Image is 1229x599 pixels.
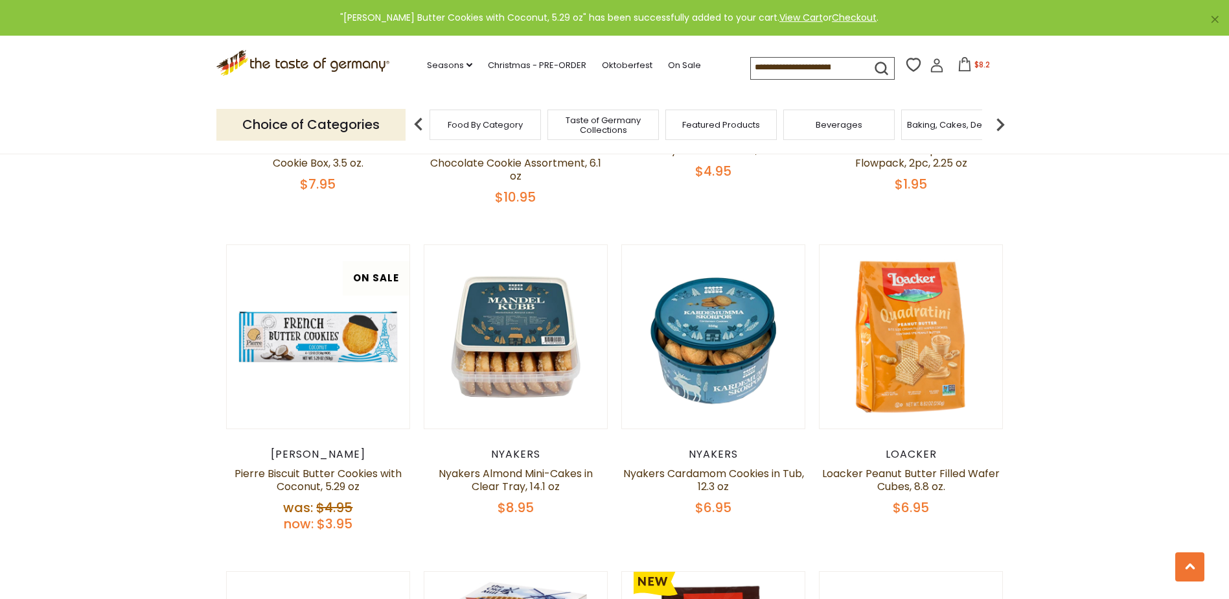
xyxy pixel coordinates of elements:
span: $3.95 [317,515,352,533]
a: Seasons [427,58,472,73]
img: next arrow [987,112,1013,137]
a: Beverages [816,120,862,130]
span: $7.95 [300,175,336,193]
div: Nyakers [424,448,608,461]
span: $4.95 [316,499,352,517]
div: Nyakers [621,448,806,461]
a: Christmas - PRE-ORDER [488,58,586,73]
div: Loacker [819,448,1004,461]
a: Food By Category [448,120,523,130]
a: The Old Mill Stroopwafels in Flowpack, 2pc, 2.25 oz [841,143,981,170]
span: $6.95 [893,499,929,517]
a: × [1211,16,1219,23]
img: Loacker Peanut Butter Filled Wafer Cubes, 8.8 oz. [820,245,1003,429]
div: "[PERSON_NAME] Butter Cookies with Coconut, 5.29 oz" has been successfully added to your cart. or . [10,10,1208,25]
img: Nyakers Cardamom Cookies in Tub, 12.3 oz [622,245,805,429]
a: Bahlsen "Lieselotte" Premium Chocolate Cookie Assortment, 6.1 oz [430,143,601,183]
a: On Sale [668,58,701,73]
a: Baking, Cakes, Desserts [907,120,1007,130]
a: Nyakers Cardamom Cookies in Tub, 12.3 oz [623,466,804,494]
span: $1.95 [895,175,927,193]
a: Nyakers Almond Mini-Cakes in Clear Tray, 14.1 oz [439,466,593,494]
a: View Cart [779,11,823,24]
span: $8.95 [498,499,534,517]
span: $8.2 [974,59,990,70]
a: Taste of Germany Collections [551,115,655,135]
a: Checkout [832,11,877,24]
a: Loacker Peanut Butter Filled Wafer Cubes, 8.8 oz. [822,466,1000,494]
a: Oktoberfest [602,58,652,73]
p: Choice of Categories [216,109,406,141]
div: [PERSON_NAME] [226,448,411,461]
span: $4.95 [695,162,731,180]
img: previous arrow [406,112,431,137]
img: Pierre Biscuit Butter Cookies with Coconut, 5.29 oz [227,245,410,429]
button: $8.2 [947,57,1002,76]
label: Was: [283,499,313,517]
label: Now: [284,515,314,533]
img: Nyakers Almond Mini-Cakes in Clear Tray, 14.1 oz [424,245,608,429]
a: Bahlsen Milk Chocolate Hazelnut Cookie Box, 3.5 oz. [235,143,401,170]
span: $6.95 [695,499,731,517]
a: Pierre Biscuit Butter Cookies with Coconut, 5.29 oz [235,466,402,494]
a: Featured Products [682,120,760,130]
span: $10.95 [495,188,536,206]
